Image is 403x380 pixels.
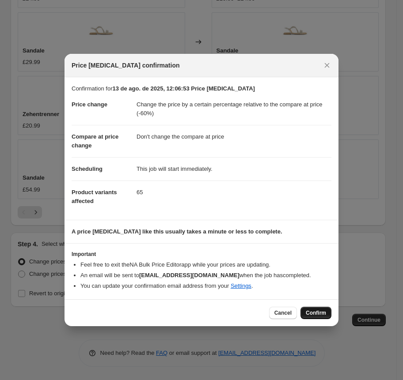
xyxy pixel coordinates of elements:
[72,84,331,93] p: Confirmation for
[80,282,331,290] li: You can update your confirmation email address from your .
[139,272,240,278] b: [EMAIL_ADDRESS][DOMAIN_NAME]
[321,59,333,71] button: Close
[137,181,331,204] dd: 65
[137,125,331,148] dd: Don't change the compare at price
[300,307,331,319] button: Confirm
[80,260,331,269] li: Feel free to exit the NA Bulk Price Editor app while your prices are updating.
[306,309,326,316] span: Confirm
[72,228,282,235] b: A price [MEDICAL_DATA] like this usually takes a minute or less to complete.
[137,157,331,181] dd: This job will start immediately.
[269,307,297,319] button: Cancel
[72,166,103,172] span: Scheduling
[72,101,107,108] span: Price change
[72,133,118,149] span: Compare at price change
[231,282,251,289] a: Settings
[80,271,331,280] li: An email will be sent to when the job has completed .
[112,85,255,92] b: 13 de ago. de 2025, 12:06:53 Price [MEDICAL_DATA]
[72,61,180,70] span: Price [MEDICAL_DATA] confirmation
[72,251,331,258] h3: Important
[137,93,331,125] dd: Change the price by a certain percentage relative to the compare at price (-60%)
[72,189,117,204] span: Product variants affected
[274,309,292,316] span: Cancel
